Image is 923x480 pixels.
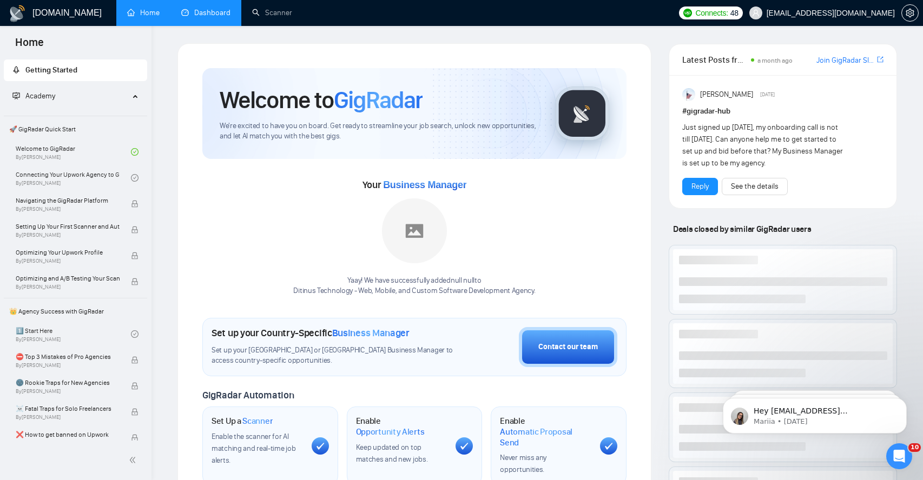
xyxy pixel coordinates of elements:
span: rocket [12,66,20,74]
h1: Set up your Country-Specific [212,327,410,339]
span: check-circle [131,148,139,156]
span: double-left [129,455,140,465]
span: check-circle [131,330,139,338]
span: By [PERSON_NAME] [16,232,120,238]
span: ❌ How to get banned on Upwork [16,429,120,440]
button: See the details [722,178,788,195]
a: searchScanner [252,8,292,17]
span: Optimizing Your Upwork Profile [16,247,120,258]
span: Getting Started [25,65,77,75]
span: lock [131,356,139,364]
span: ☠️ Fatal Traps for Solo Freelancers [16,403,120,414]
span: Academy [12,91,55,101]
span: Automatic Proposal Send [500,426,591,448]
span: lock [131,200,139,208]
h1: Welcome to [220,85,423,115]
span: lock [131,408,139,416]
span: Navigating the GigRadar Platform [16,195,120,206]
span: [PERSON_NAME] [700,89,753,101]
img: upwork-logo.png [683,9,692,17]
span: Set up your [GEOGRAPHIC_DATA] or [GEOGRAPHIC_DATA] Business Manager to access country-specific op... [212,345,455,366]
button: Contact our team [519,327,617,367]
span: By [PERSON_NAME] [16,362,120,369]
p: Ditinus Technology - Web, Mobile, and Custom Software Development Agency . [293,286,535,296]
span: Never miss any opportunities. [500,453,546,474]
span: check-circle [131,174,139,182]
span: 🚀 GigRadar Quick Start [5,118,146,140]
button: setting [901,4,919,22]
span: user [752,9,760,17]
span: Scanner [242,416,273,426]
span: lock [131,278,139,285]
a: export [877,55,884,65]
span: GigRadar [334,85,423,115]
span: 10 [908,443,921,452]
span: Latest Posts from the GigRadar Community [682,53,748,66]
span: Business Manager [332,327,410,339]
li: Getting Started [4,59,147,81]
span: Opportunity Alerts [356,426,425,437]
span: Deals closed by similar GigRadar users [669,219,815,238]
img: gigradar-logo.png [555,86,609,141]
span: Keep updated on top matches and new jobs. [356,443,428,464]
span: By [PERSON_NAME] [16,258,120,264]
h1: Enable [500,416,591,448]
span: export [877,55,884,64]
span: 48 [730,7,739,19]
span: Home [6,35,52,57]
span: lock [131,226,139,234]
span: 👑 Agency Success with GigRadar [5,301,146,322]
span: By [PERSON_NAME] [16,388,120,395]
span: Optimizing and A/B Testing Your Scanner for Better Results [16,273,120,284]
iframe: Intercom live chat [886,443,912,469]
a: dashboardDashboard [181,8,230,17]
span: 🌚 Rookie Traps for New Agencies [16,377,120,388]
h1: Set Up a [212,416,273,426]
img: logo [9,5,26,22]
iframe: Intercom notifications message [707,375,923,451]
span: By [PERSON_NAME] [16,206,120,212]
a: setting [901,9,919,17]
h1: Enable [356,416,447,437]
span: lock [131,252,139,259]
span: By [PERSON_NAME] [16,284,120,290]
span: GigRadar Automation [202,389,294,401]
span: Setting Up Your First Scanner and Auto-Bidder [16,221,120,232]
img: placeholder.png [382,198,447,263]
a: See the details [731,181,779,192]
span: By [PERSON_NAME] [16,440,120,446]
a: Connecting Your Upwork Agency to GigRadarBy[PERSON_NAME] [16,166,131,190]
a: Reply [691,181,709,192]
div: Contact our team [538,341,598,353]
a: Join GigRadar Slack Community [816,55,875,66]
img: Anisuzzaman Khan [682,88,695,101]
span: By [PERSON_NAME] [16,414,120,421]
div: Just signed up [DATE], my onboarding call is not till [DATE]. Can anyone help me to get started t... [682,122,843,169]
span: fund-projection-screen [12,92,20,99]
span: Academy [25,91,55,101]
span: ⛔ Top 3 Mistakes of Pro Agencies [16,351,120,362]
a: Welcome to GigRadarBy[PERSON_NAME] [16,140,131,164]
span: We're excited to have you on board. Get ready to streamline your job search, unlock new opportuni... [220,121,538,142]
span: [DATE] [760,90,775,99]
a: homeHome [127,8,160,17]
h1: # gigradar-hub [682,105,884,117]
span: Business Manager [383,179,466,190]
button: Reply [682,178,718,195]
span: Enable the scanner for AI matching and real-time job alerts. [212,432,295,465]
span: Connects: [695,7,728,19]
span: a month ago [757,57,793,64]
a: 1️⃣ Start HereBy[PERSON_NAME] [16,322,131,346]
div: Yaay! We have successfully added null null to [293,276,535,296]
span: lock [131,434,139,442]
span: Your [362,179,467,191]
span: lock [131,382,139,390]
